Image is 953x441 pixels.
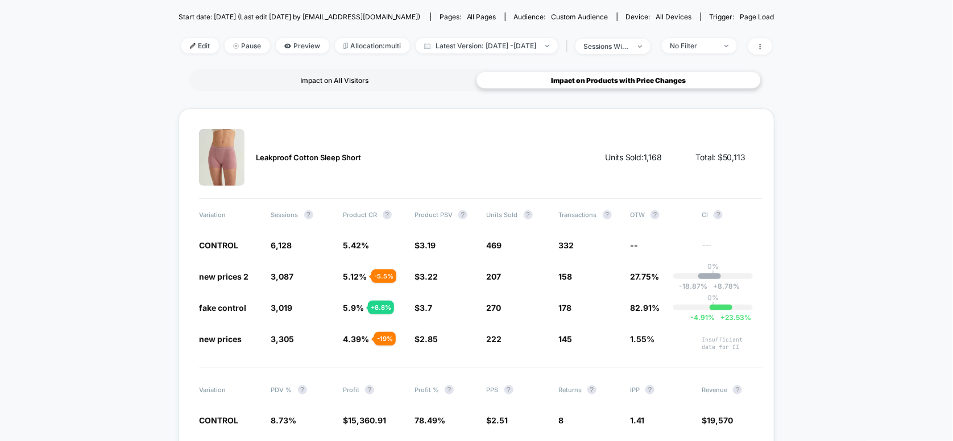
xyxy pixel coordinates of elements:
[298,385,307,394] button: ?
[343,334,369,344] span: 4.39%
[630,210,690,219] span: OTW
[563,38,575,55] span: |
[558,272,572,281] span: 158
[199,272,248,281] span: new prices 2
[271,415,297,425] span: 8.73%
[458,210,467,219] button: ?
[707,293,719,302] p: 0%
[630,334,654,344] span: 1.55%
[192,72,476,89] div: Impact on All Visitors
[702,210,762,219] span: CI
[702,415,733,425] span: $19,570
[424,43,430,49] img: calendar
[271,385,332,394] span: PDV %
[343,303,364,313] span: 5.9%
[645,385,654,394] button: ?
[365,385,374,394] button: ?
[383,210,392,219] button: ?
[415,272,438,281] span: $3.22
[415,334,438,344] span: $2.85
[467,13,496,21] span: all pages
[199,240,238,250] span: CONTROL
[304,210,313,219] button: ?
[368,301,394,314] div: + 8.8 %
[199,129,245,186] img: Leakproof Cotton Sleep Short
[225,38,270,53] span: Pause
[487,210,547,219] span: Units Sold
[650,210,660,219] button: ?
[415,385,475,394] span: Profit %
[256,153,361,162] span: Leakproof Cotton Sleep Short
[720,313,725,322] span: +
[714,282,718,290] span: +
[276,38,329,53] span: Preview
[558,303,571,313] span: 178
[343,272,367,281] span: 5.12%
[271,334,295,344] span: 3,305
[656,13,692,21] span: all devices
[545,45,549,47] img: end
[371,269,396,283] div: - 5.5 %
[630,240,638,250] span: --
[343,210,403,219] span: Product CR
[702,242,762,251] span: ---
[487,272,502,281] span: 207
[199,303,246,313] span: fake control
[199,385,259,394] span: Variation
[715,313,751,322] span: 23.53 %
[271,272,294,281] span: 3,087
[487,415,508,425] span: $2.51
[179,13,420,21] span: Start date: [DATE] (Last edit [DATE] by [EMAIL_ADDRESS][DOMAIN_NAME])
[558,240,574,250] span: 332
[476,72,761,89] div: Impact on Products with Price Changes
[558,210,619,219] span: Transactions
[584,42,629,51] div: sessions with impression
[603,210,612,219] button: ?
[199,415,238,425] span: CONTROL
[558,334,572,344] span: 145
[712,271,714,279] p: |
[233,43,239,49] img: end
[374,332,396,346] div: - 19 %
[605,152,662,163] span: Units Sold: 1,168
[487,240,502,250] span: 469
[190,43,196,49] img: edit
[271,240,292,250] span: 6,128
[415,415,445,425] span: 78.49%
[696,152,745,163] span: Total: $ 50,113
[415,303,432,313] span: $3.7
[630,272,659,281] span: 27.75%
[415,210,475,219] span: Product PSV
[558,415,563,425] span: 8
[343,385,403,394] span: Profit
[710,13,774,21] div: Trigger:
[440,13,496,21] div: Pages:
[679,282,708,290] span: -18.87 %
[199,210,259,219] span: Variation
[487,385,547,394] span: PPS
[702,336,762,351] span: Insufficient data for CI
[271,210,332,219] span: Sessions
[415,240,436,250] span: $3.19
[271,303,293,313] span: 3,019
[524,210,533,219] button: ?
[670,41,716,50] div: No Filter
[733,385,742,394] button: ?
[445,385,454,394] button: ?
[343,415,386,425] span: $15,360.91
[343,43,348,49] img: rebalance
[199,334,242,344] span: new prices
[630,303,660,313] span: 82.91%
[707,262,719,271] p: 0%
[487,334,502,344] span: 222
[617,13,701,21] span: Device:
[335,38,410,53] span: Allocation: multi
[487,303,502,313] span: 270
[630,415,644,425] span: 1.41
[638,45,642,48] img: end
[504,385,513,394] button: ?
[712,302,714,310] p: |
[514,13,608,21] div: Audience:
[714,210,723,219] button: ?
[630,385,690,394] span: IPP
